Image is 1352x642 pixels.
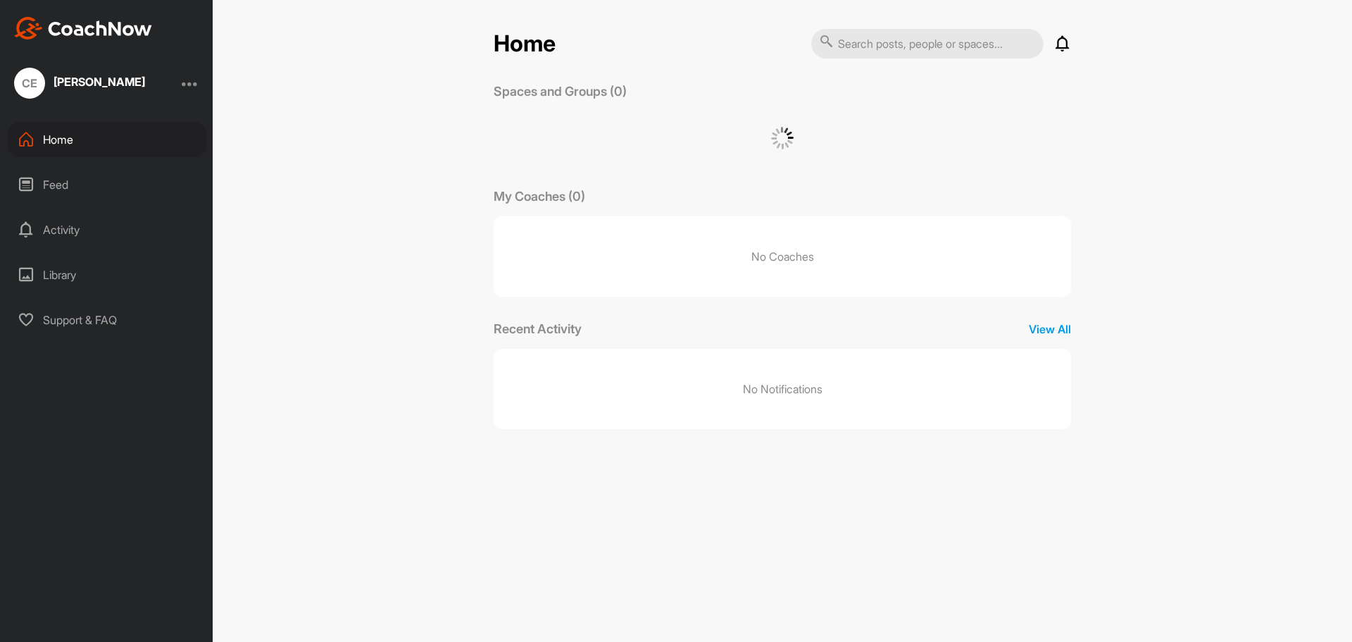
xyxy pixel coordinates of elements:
p: Recent Activity [494,319,582,338]
div: Support & FAQ [8,302,206,338]
input: Search posts, people or spaces... [811,29,1044,58]
div: CE [14,68,45,99]
div: [PERSON_NAME] [54,76,145,87]
h2: Home [494,30,556,58]
p: View All [1029,321,1071,338]
img: CoachNow [14,17,152,39]
div: Feed [8,167,206,202]
div: Activity [8,212,206,247]
div: Home [8,122,206,157]
div: Library [8,257,206,292]
p: My Coaches (0) [494,187,585,206]
img: G6gVgL6ErOh57ABN0eRmCEwV0I4iEi4d8EwaPGI0tHgoAbU4EAHFLEQAh+QQFCgALACwIAA4AGAASAAAEbHDJSesaOCdk+8xg... [771,127,794,149]
p: No Coaches [494,216,1071,297]
p: Spaces and Groups (0) [494,82,627,101]
p: No Notifications [743,381,822,397]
